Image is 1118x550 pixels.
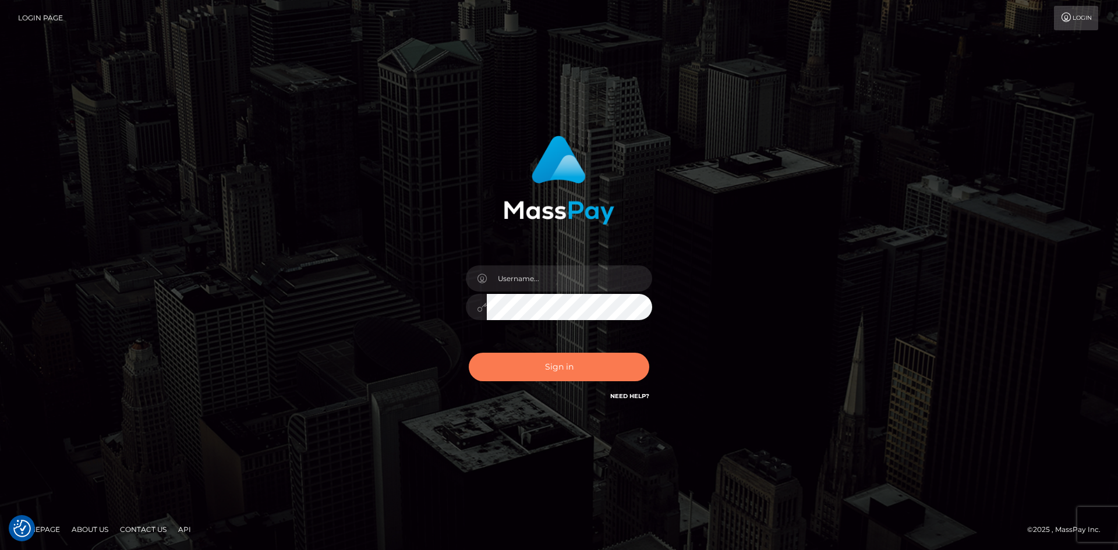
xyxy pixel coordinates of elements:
[1027,523,1109,536] div: © 2025 , MassPay Inc.
[13,520,31,537] img: Revisit consent button
[504,136,614,225] img: MassPay Login
[610,392,649,400] a: Need Help?
[174,520,196,538] a: API
[469,353,649,381] button: Sign in
[13,520,65,538] a: Homepage
[67,520,113,538] a: About Us
[18,6,63,30] a: Login Page
[13,520,31,537] button: Consent Preferences
[487,265,652,292] input: Username...
[115,520,171,538] a: Contact Us
[1054,6,1098,30] a: Login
